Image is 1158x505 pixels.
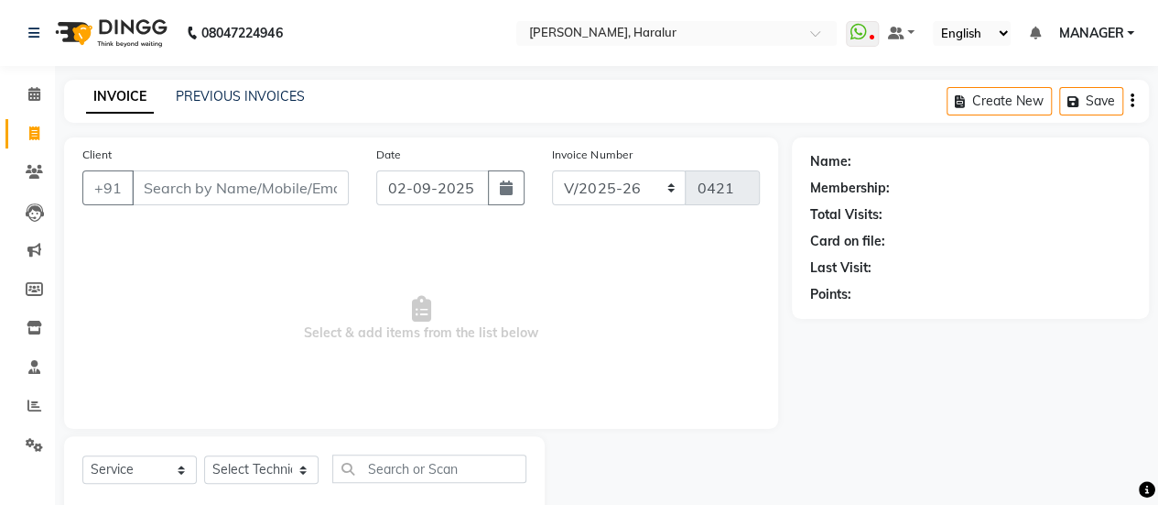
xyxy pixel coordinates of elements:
div: Total Visits: [810,205,882,225]
b: 08047224946 [201,7,282,59]
div: Card on file: [810,232,885,251]
button: Create New [947,87,1052,115]
div: Name: [810,152,851,171]
input: Search or Scan [332,455,526,483]
button: Save [1059,87,1123,115]
div: Membership: [810,179,890,198]
label: Invoice Number [552,147,632,163]
div: Last Visit: [810,258,871,278]
a: PREVIOUS INVOICES [176,88,305,104]
span: MANAGER [1058,24,1123,43]
img: logo [47,7,172,59]
input: Search by Name/Mobile/Email/Code [132,170,349,205]
div: Points: [810,285,851,304]
label: Date [376,147,401,163]
a: INVOICE [86,81,154,114]
span: Select & add items from the list below [82,227,760,411]
label: Client [82,147,112,163]
button: +91 [82,170,134,205]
